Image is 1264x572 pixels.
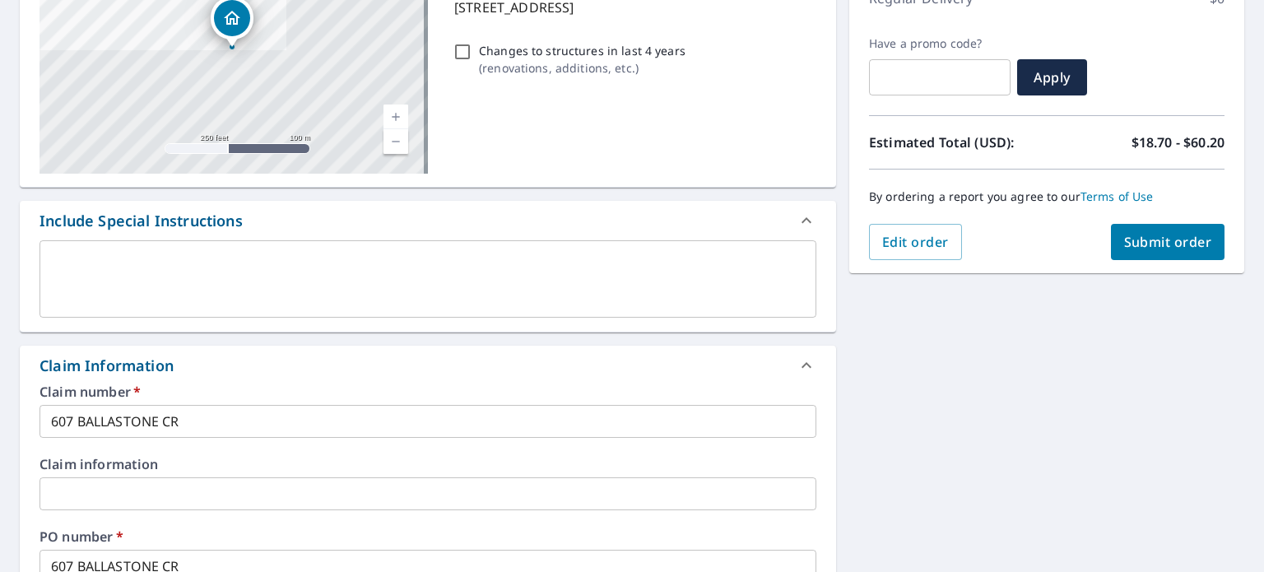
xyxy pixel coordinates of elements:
p: $18.70 - $60.20 [1132,133,1224,152]
button: Submit order [1111,224,1225,260]
p: ( renovations, additions, etc. ) [479,59,685,77]
div: Claim Information [39,355,174,377]
a: Current Level 17, Zoom Out [383,129,408,154]
div: Include Special Instructions [39,210,243,232]
button: Edit order [869,224,962,260]
p: Changes to structures in last 4 years [479,42,685,59]
a: Current Level 17, Zoom In [383,105,408,129]
span: Submit order [1124,233,1212,251]
a: Terms of Use [1080,188,1154,204]
span: Apply [1030,68,1074,86]
p: Estimated Total (USD): [869,133,1047,152]
p: By ordering a report you agree to our [869,189,1224,204]
div: Include Special Instructions [20,201,836,240]
span: Edit order [882,233,949,251]
label: Claim information [39,458,816,471]
div: Claim Information [20,346,836,385]
label: Have a promo code? [869,36,1011,51]
label: Claim number [39,385,816,398]
label: PO number [39,530,816,543]
button: Apply [1017,59,1087,95]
